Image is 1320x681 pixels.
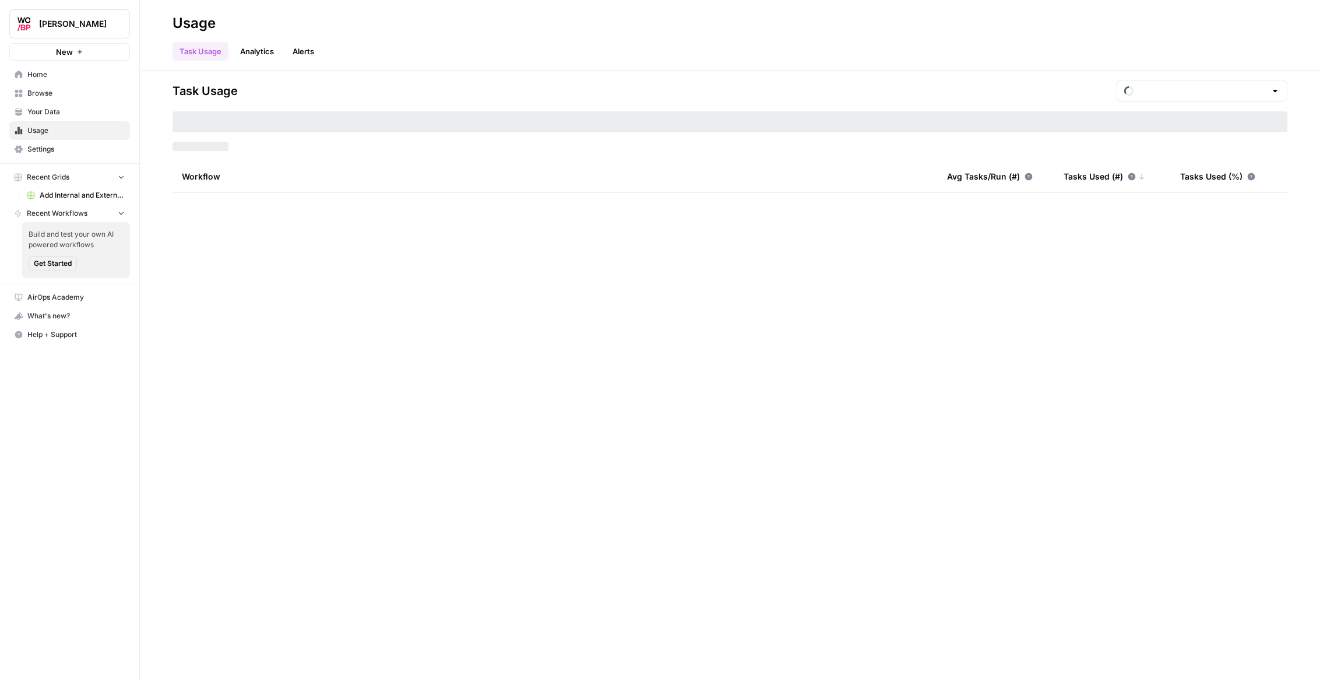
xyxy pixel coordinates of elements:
[13,13,34,34] img: Wilson Cooke Logo
[233,42,281,61] a: Analytics
[173,14,216,33] div: Usage
[27,107,125,117] span: Your Data
[9,140,130,159] a: Settings
[39,18,110,30] span: [PERSON_NAME]
[27,292,125,303] span: AirOps Academy
[9,288,130,307] a: AirOps Academy
[10,307,129,325] div: What's new?
[27,144,125,155] span: Settings
[9,325,130,344] button: Help + Support
[27,88,125,99] span: Browse
[9,9,130,38] button: Workspace: Wilson Cooke
[40,190,125,201] span: Add Internal and External Links
[9,84,130,103] a: Browse
[34,258,72,269] span: Get Started
[27,69,125,80] span: Home
[27,208,87,219] span: Recent Workflows
[1180,160,1255,192] div: Tasks Used (%)
[173,42,228,61] a: Task Usage
[9,205,130,222] button: Recent Workflows
[1064,160,1145,192] div: Tasks Used (#)
[29,229,123,250] span: Build and test your own AI powered workflows
[22,186,130,205] a: Add Internal and External Links
[27,172,69,182] span: Recent Grids
[286,42,321,61] a: Alerts
[27,329,125,340] span: Help + Support
[9,169,130,186] button: Recent Grids
[9,121,130,140] a: Usage
[27,125,125,136] span: Usage
[173,83,238,99] span: Task Usage
[9,65,130,84] a: Home
[9,103,130,121] a: Your Data
[947,160,1033,192] div: Avg Tasks/Run (#)
[56,46,73,58] span: New
[9,307,130,325] button: What's new?
[9,43,130,61] button: New
[182,160,928,192] div: Workflow
[29,256,77,271] button: Get Started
